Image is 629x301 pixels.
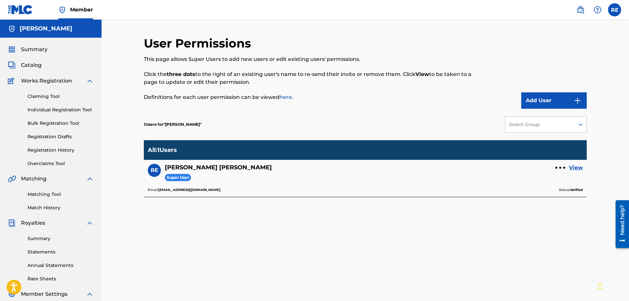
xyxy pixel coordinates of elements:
p: Status: [559,187,583,193]
img: expand [86,77,94,85]
img: expand [86,290,94,298]
img: 9d2ae6d4665cec9f34b9.svg [574,97,581,104]
img: Accounts [8,25,16,33]
strong: View [415,71,429,77]
span: Super User [165,174,191,181]
a: Match History [28,204,94,211]
span: Member Settings [21,290,67,298]
a: Statements [28,249,94,255]
a: View [569,164,583,172]
a: Overclaims Tool [28,160,94,167]
img: Summary [8,46,16,53]
img: Royalties [8,219,16,227]
img: Catalog [8,61,16,69]
a: CatalogCatalog [8,61,42,69]
span: Summary [21,46,48,53]
img: Works Registration [8,77,16,85]
p: All : 1 Users [148,146,177,154]
p: Click the to the right of an existing user's name to re-send their invite or remove them. Click t... [144,70,485,86]
p: This page allows Super Users to add new users or edit existing users' permissions. [144,55,485,63]
iframe: Chat Widget [596,270,629,301]
img: expand [86,219,94,227]
span: Matching [21,175,47,183]
img: expand [86,175,94,183]
img: Top Rightsholder [58,6,66,14]
img: help [594,6,601,14]
button: Add User [521,92,587,109]
a: Individual Registration Tool [28,106,94,113]
img: MLC Logo [8,5,33,14]
p: Email: [148,187,220,193]
b: [EMAIL_ADDRESS][DOMAIN_NAME] [158,188,220,192]
div: Drag [598,276,602,296]
span: Member [70,6,93,13]
span: Royalties [21,219,45,227]
span: 1 Users for [144,122,163,127]
img: Member Settings [8,290,16,298]
div: Select Group [509,121,570,128]
img: search [577,6,584,14]
a: SummarySummary [8,46,48,53]
a: Annual Statements [28,262,94,269]
strong: three dots [167,71,195,77]
p: Definitions for each user permission can be viewed [144,93,485,101]
iframe: Resource Center [611,197,629,252]
h5: Roy Engram [165,164,272,171]
b: Verified [570,188,583,192]
span: Catalog [21,61,42,69]
span: RE [151,166,158,174]
a: Claiming Tool [28,93,94,100]
a: Bulk Registration Tool [28,120,94,127]
a: here. [279,94,293,100]
a: Rate Sheets [28,275,94,282]
a: Summary [28,235,94,242]
span: Works Registration [21,77,72,85]
div: Help [591,3,604,16]
a: Public Search [574,3,587,16]
img: Matching [8,175,16,183]
a: Registration History [28,147,94,154]
h2: User Permissions [144,36,254,51]
span: Roy Todd Engram [163,122,201,127]
div: User Menu [608,3,621,16]
a: Registration Drafts [28,133,94,140]
a: Matching Tool [28,191,94,198]
h5: Roy Todd Engram [20,25,72,32]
